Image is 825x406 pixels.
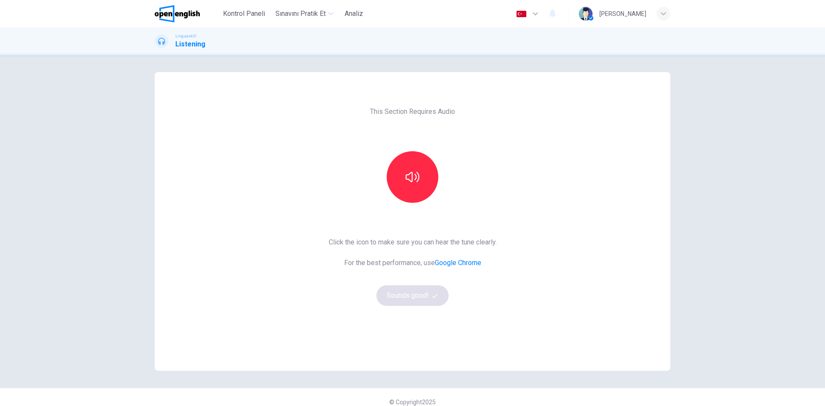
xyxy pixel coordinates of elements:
[329,258,497,268] span: For the best performance, use
[329,237,497,247] span: Click the icon to make sure you can hear the tune clearly.
[340,6,368,21] button: Analiz
[155,5,220,22] a: OpenEnglish logo
[435,259,481,267] a: Google Chrome
[175,39,205,49] h1: Listening
[275,9,326,19] span: Sınavını Pratik Et
[599,9,646,19] div: [PERSON_NAME]
[370,107,455,117] span: This Section Requires Audio
[389,399,436,406] span: © Copyright 2025
[345,9,363,19] span: Analiz
[155,5,200,22] img: OpenEnglish logo
[223,9,265,19] span: Kontrol Paneli
[516,11,527,17] img: tr
[220,6,269,21] button: Kontrol Paneli
[175,33,196,39] span: Linguaskill
[579,7,593,21] img: Profile picture
[272,6,337,21] button: Sınavını Pratik Et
